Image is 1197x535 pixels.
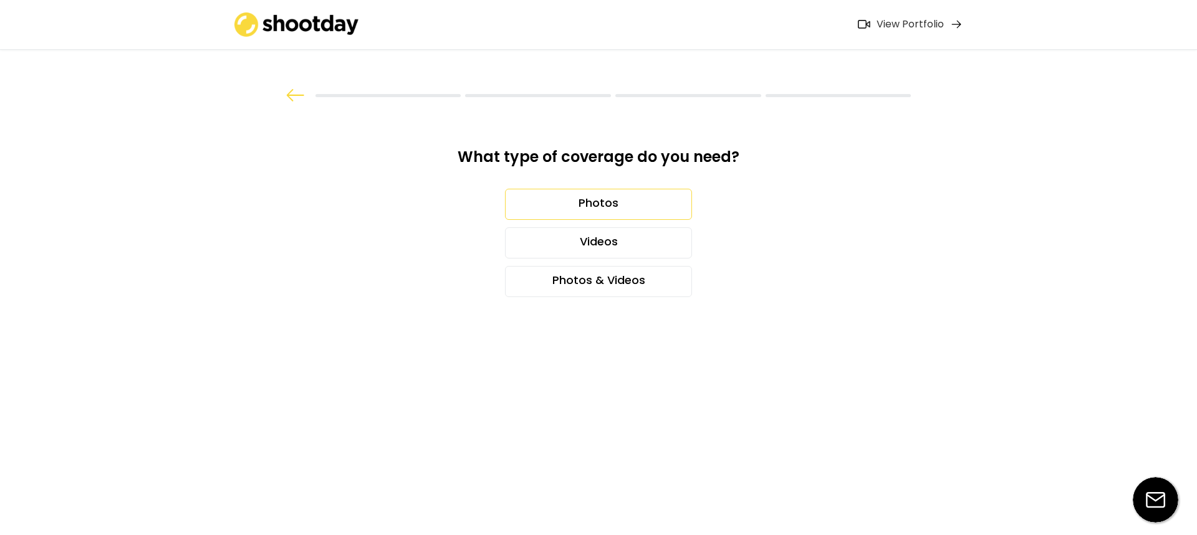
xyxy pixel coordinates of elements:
div: Photos [505,189,692,220]
div: View Portfolio [877,18,944,31]
div: Videos [505,227,692,258]
iframe: Webchat Widget [1125,463,1181,519]
img: arrow%20back.svg [286,89,305,102]
img: Icon%20feather-video%402x.png [858,20,870,29]
img: shootday_logo.png [234,12,359,37]
div: What type of coverage do you need? [429,147,768,176]
div: Photos & Videos [505,266,692,297]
